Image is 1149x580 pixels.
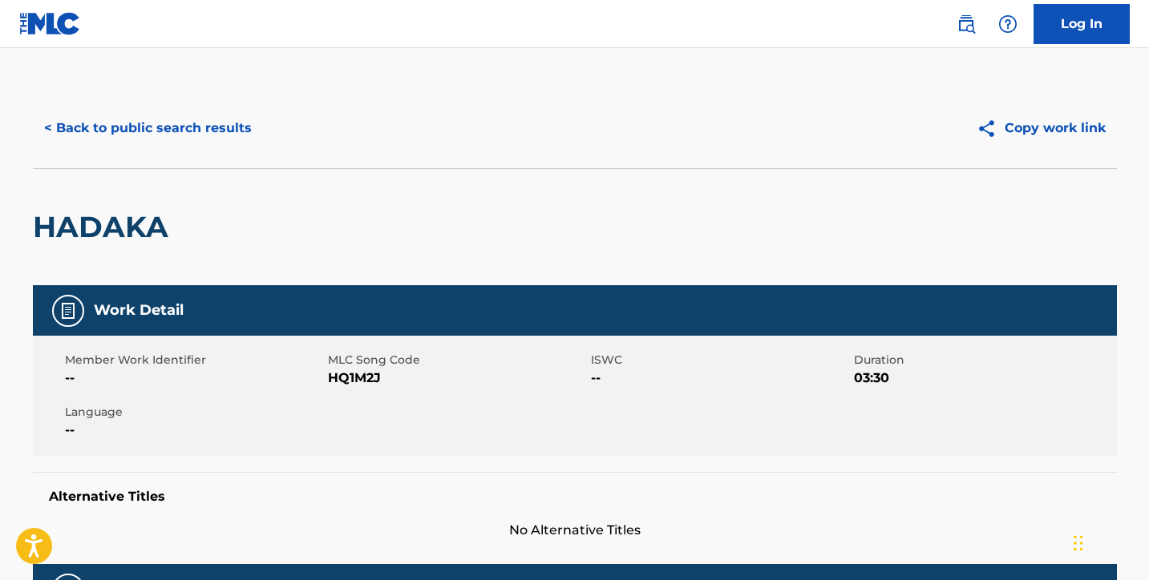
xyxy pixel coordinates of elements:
[59,301,78,320] img: Work Detail
[591,369,850,388] span: --
[1074,519,1083,567] div: Drag
[950,8,982,40] a: Public Search
[94,301,184,320] h5: Work Detail
[965,108,1117,148] button: Copy work link
[33,209,176,245] h2: HADAKA
[49,489,1101,505] h5: Alternative Titles
[65,421,324,440] span: --
[65,352,324,369] span: Member Work Identifier
[328,369,587,388] span: HQ1M2J
[854,352,1113,369] span: Duration
[33,108,263,148] button: < Back to public search results
[328,352,587,369] span: MLC Song Code
[33,521,1117,540] span: No Alternative Titles
[591,352,850,369] span: ISWC
[854,369,1113,388] span: 03:30
[957,14,976,34] img: search
[1034,4,1130,44] a: Log In
[65,369,324,388] span: --
[19,12,81,35] img: MLC Logo
[65,404,324,421] span: Language
[992,8,1024,40] div: Help
[1069,503,1149,580] iframe: Chat Widget
[977,119,1005,139] img: Copy work link
[998,14,1018,34] img: help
